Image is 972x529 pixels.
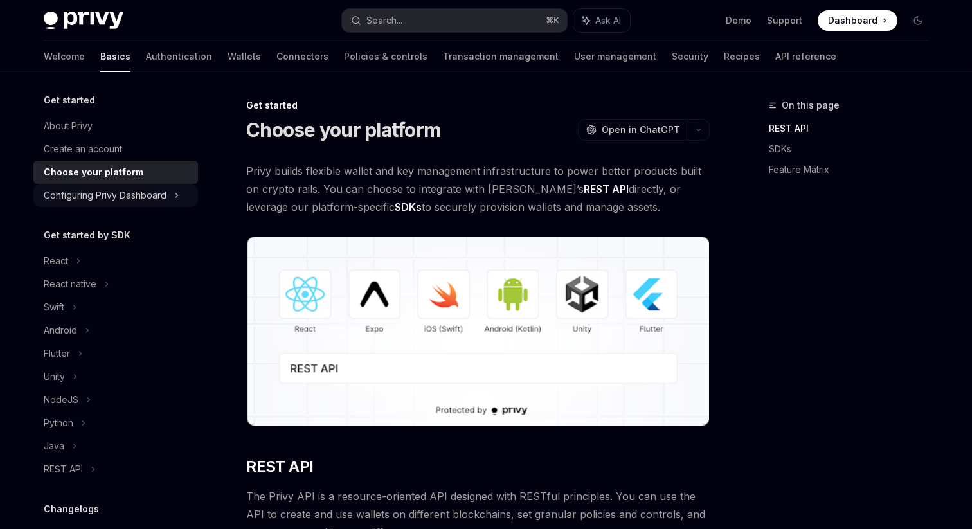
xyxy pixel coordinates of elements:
[574,41,656,72] a: User management
[578,119,688,141] button: Open in ChatGPT
[344,41,428,72] a: Policies & controls
[769,159,939,180] a: Feature Matrix
[44,501,99,517] h5: Changelogs
[44,462,83,477] div: REST API
[44,346,70,361] div: Flutter
[100,41,130,72] a: Basics
[726,14,751,27] a: Demo
[276,41,328,72] a: Connectors
[44,41,85,72] a: Welcome
[602,123,680,136] span: Open in ChatGPT
[44,141,122,157] div: Create an account
[724,41,760,72] a: Recipes
[246,118,440,141] h1: Choose your platform
[342,9,567,32] button: Search...⌘K
[44,165,143,180] div: Choose your platform
[767,14,802,27] a: Support
[775,41,836,72] a: API reference
[33,138,198,161] a: Create an account
[672,41,708,72] a: Security
[782,98,840,113] span: On this page
[146,41,212,72] a: Authentication
[228,41,261,72] a: Wallets
[246,456,313,477] span: REST API
[443,41,559,72] a: Transaction management
[818,10,897,31] a: Dashboard
[44,438,64,454] div: Java
[573,9,630,32] button: Ask AI
[546,15,559,26] span: ⌘ K
[44,188,166,203] div: Configuring Privy Dashboard
[44,276,96,292] div: React native
[44,300,64,315] div: Swift
[246,99,710,112] div: Get started
[769,139,939,159] a: SDKs
[44,118,93,134] div: About Privy
[595,14,621,27] span: Ask AI
[44,228,130,243] h5: Get started by SDK
[395,201,422,213] strong: SDKs
[44,369,65,384] div: Unity
[44,415,73,431] div: Python
[33,161,198,184] a: Choose your platform
[44,253,68,269] div: React
[828,14,878,27] span: Dashboard
[44,12,123,30] img: dark logo
[769,118,939,139] a: REST API
[366,13,402,28] div: Search...
[44,323,77,338] div: Android
[246,162,710,216] span: Privy builds flexible wallet and key management infrastructure to power better products built on ...
[908,10,928,31] button: Toggle dark mode
[44,392,78,408] div: NodeJS
[33,114,198,138] a: About Privy
[246,237,710,426] img: images/Platform2.png
[44,93,95,108] h5: Get started
[584,183,629,195] strong: REST API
